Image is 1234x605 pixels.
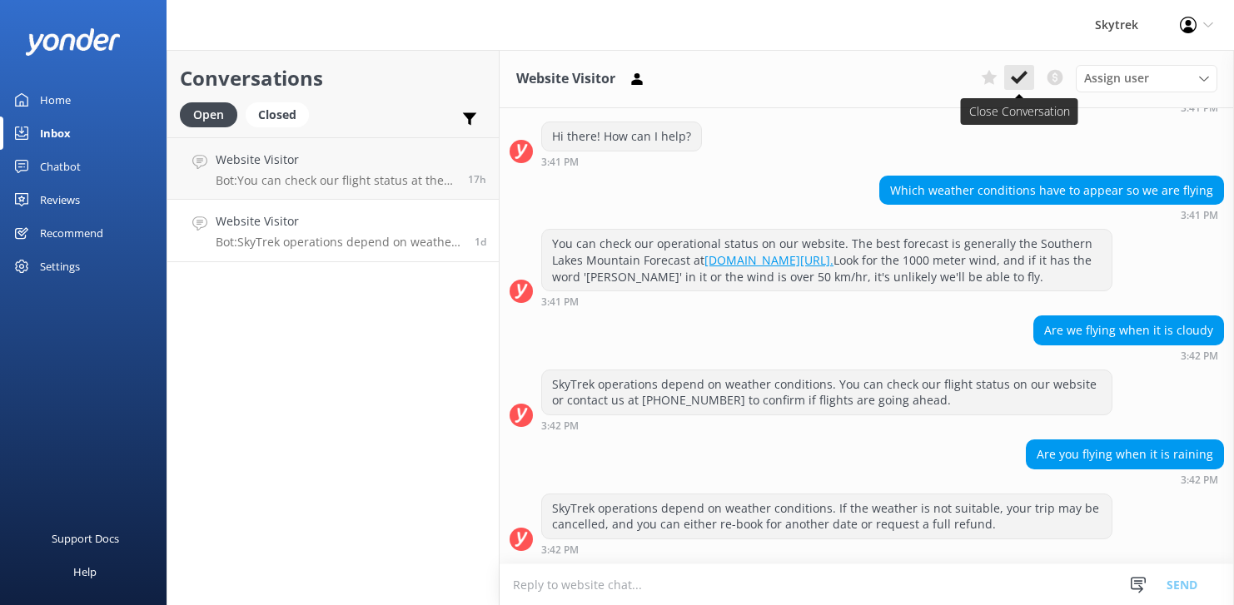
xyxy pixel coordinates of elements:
[541,295,1112,307] div: Sep 28 2025 03:41pm (UTC +13:00) Pacific/Auckland
[542,230,1112,290] div: You can check our operational status on our website. The best forecast is generally the Southern ...
[180,62,486,94] h2: Conversations
[704,252,833,268] a: [DOMAIN_NAME][URL].
[475,235,486,249] span: Sep 28 2025 03:42pm (UTC +13:00) Pacific/Auckland
[516,68,615,90] h3: Website Visitor
[73,555,97,588] div: Help
[1076,65,1217,92] div: Assign User
[40,183,80,216] div: Reviews
[52,522,119,555] div: Support Docs
[541,419,1112,431] div: Sep 28 2025 03:42pm (UTC +13:00) Pacific/Auckland
[1026,474,1224,485] div: Sep 28 2025 03:42pm (UTC +13:00) Pacific/Auckland
[542,494,1112,538] div: SkyTrek operations depend on weather conditions. If the weather is not suitable, your trip may be...
[541,421,579,431] strong: 3:42 PM
[542,370,1112,414] div: SkyTrek operations depend on weather conditions. You can check our flight status on our website o...
[1033,350,1224,361] div: Sep 28 2025 03:42pm (UTC +13:00) Pacific/Auckland
[879,209,1224,221] div: Sep 28 2025 03:41pm (UTC +13:00) Pacific/Auckland
[468,172,486,186] span: Sep 29 2025 04:33pm (UTC +13:00) Pacific/Auckland
[1034,316,1223,345] div: Are we flying when it is cloudy
[1084,69,1149,87] span: Assign user
[40,250,80,283] div: Settings
[1174,102,1224,113] div: Sep 28 2025 03:41pm (UTC +13:00) Pacific/Auckland
[40,216,103,250] div: Recommend
[40,150,81,183] div: Chatbot
[246,105,317,123] a: Closed
[40,117,71,150] div: Inbox
[216,212,462,231] h4: Website Visitor
[541,543,1112,555] div: Sep 28 2025 03:42pm (UTC +13:00) Pacific/Auckland
[541,297,579,307] strong: 3:41 PM
[880,176,1223,205] div: Which weather conditions have to appear so we are flying
[542,122,701,151] div: Hi there! How can I help?
[216,235,462,250] p: Bot: SkyTrek operations depend on weather conditions. If the weather is not suitable, your trip m...
[541,157,579,167] strong: 3:41 PM
[541,156,702,167] div: Sep 28 2025 03:41pm (UTC +13:00) Pacific/Auckland
[1027,440,1223,469] div: Are you flying when it is raining
[1181,351,1218,361] strong: 3:42 PM
[180,102,237,127] div: Open
[167,137,499,200] a: Website VisitorBot:You can check our flight status at the top right corner of our website to see ...
[1181,211,1218,221] strong: 3:41 PM
[40,83,71,117] div: Home
[541,545,579,555] strong: 3:42 PM
[180,105,246,123] a: Open
[216,173,455,188] p: Bot: You can check our flight status at the top right corner of our website to see if we are flyi...
[1181,475,1218,485] strong: 3:42 PM
[1181,103,1218,113] strong: 3:41 PM
[25,28,121,56] img: yonder-white-logo.png
[246,102,309,127] div: Closed
[167,200,499,262] a: Website VisitorBot:SkyTrek operations depend on weather conditions. If the weather is not suitabl...
[216,151,455,169] h4: Website Visitor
